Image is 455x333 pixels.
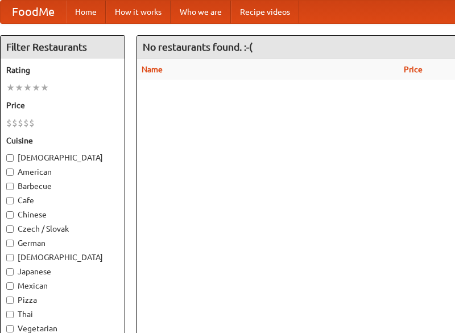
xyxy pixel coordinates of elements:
input: German [6,240,14,247]
label: Czech / Slovak [6,223,119,235]
a: How it works [106,1,171,23]
li: ★ [23,81,32,94]
li: $ [6,117,12,129]
a: Name [142,65,163,74]
label: Thai [6,309,119,320]
label: Cafe [6,195,119,206]
a: Price [404,65,423,74]
input: Vegetarian [6,325,14,332]
input: American [6,168,14,176]
input: Chinese [6,211,14,219]
li: $ [29,117,35,129]
input: Cafe [6,197,14,204]
h5: Price [6,100,119,111]
a: FoodMe [1,1,66,23]
li: $ [12,117,18,129]
label: Barbecue [6,180,119,192]
input: [DEMOGRAPHIC_DATA] [6,254,14,261]
input: Pizza [6,297,14,304]
input: [DEMOGRAPHIC_DATA] [6,154,14,162]
a: Who we are [171,1,231,23]
a: Home [66,1,106,23]
li: ★ [15,81,23,94]
li: $ [23,117,29,129]
label: Pizza [6,294,119,306]
label: [DEMOGRAPHIC_DATA] [6,152,119,163]
h4: Filter Restaurants [1,36,125,59]
li: ★ [6,81,15,94]
li: $ [18,117,23,129]
h5: Cuisine [6,135,119,146]
input: Barbecue [6,183,14,190]
label: German [6,237,119,249]
input: Mexican [6,282,14,290]
a: Recipe videos [231,1,299,23]
li: ★ [40,81,49,94]
h5: Rating [6,64,119,76]
li: ★ [32,81,40,94]
label: Chinese [6,209,119,220]
label: [DEMOGRAPHIC_DATA] [6,252,119,263]
input: Czech / Slovak [6,225,14,233]
label: Mexican [6,280,119,291]
input: Thai [6,311,14,318]
input: Japanese [6,268,14,276]
label: American [6,166,119,178]
ng-pluralize: No restaurants found. :-( [143,42,253,52]
label: Japanese [6,266,119,277]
